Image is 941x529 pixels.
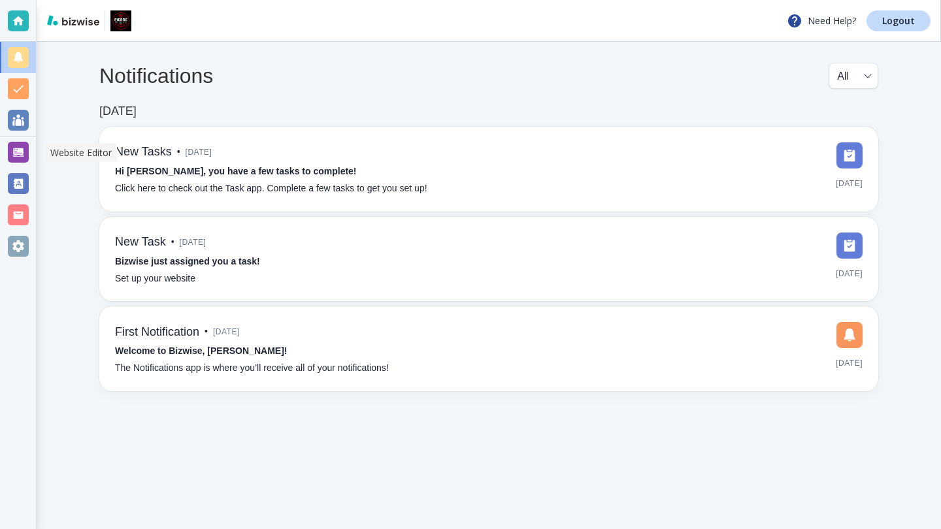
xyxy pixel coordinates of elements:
span: [DATE] [836,264,863,283]
span: [DATE] [180,232,206,252]
h4: Notifications [99,63,213,88]
p: Website Editor [50,146,112,159]
p: • [171,235,174,249]
h6: First Notification [115,325,199,340]
p: Set up your website [115,272,195,286]
img: DashboardSidebarTasks.svg [836,142,863,168]
p: • [177,145,180,159]
img: Pierre The Tax Guy LLC [110,10,131,31]
p: Click here to check out the Task app. Complete a few tasks to get you set up! [115,182,427,196]
p: • [205,325,208,339]
span: [DATE] [213,322,240,342]
a: New Tasks•[DATE]Hi [PERSON_NAME], you have a few tasks to complete!Click here to check out the Ta... [99,127,878,212]
a: New Task•[DATE]Bizwise just assigned you a task!Set up your website[DATE] [99,217,878,302]
div: All [837,63,870,88]
img: DashboardSidebarTasks.svg [836,232,863,259]
strong: Hi [PERSON_NAME], you have a few tasks to complete! [115,166,357,176]
a: First Notification•[DATE]Welcome to Bizwise, [PERSON_NAME]!The Notifications app is where you’ll ... [99,306,878,391]
h6: New Task [115,235,166,249]
img: DashboardSidebarNotification.svg [836,322,863,348]
span: [DATE] [836,353,863,373]
a: Logout [867,10,931,31]
p: The Notifications app is where you’ll receive all of your notifications! [115,361,389,376]
span: [DATE] [186,142,212,162]
p: Logout [882,16,915,25]
strong: Welcome to Bizwise, [PERSON_NAME]! [115,345,287,356]
p: Need Help? [787,13,856,29]
h6: [DATE] [99,104,137,119]
h6: New Tasks [115,145,172,159]
img: bizwise [47,15,99,25]
strong: Bizwise just assigned you a task! [115,256,260,266]
span: [DATE] [836,174,863,193]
